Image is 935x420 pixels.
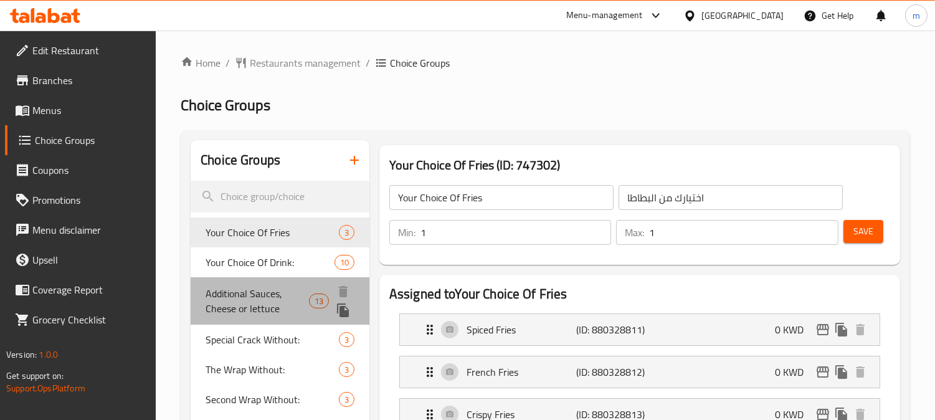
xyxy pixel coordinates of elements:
div: Choices [339,362,354,377]
span: Second Wrap Without: [206,392,339,407]
div: Choices [339,332,354,347]
nav: breadcrumb [181,55,910,70]
span: Coupons [32,163,146,178]
button: duplicate [832,320,851,339]
button: duplicate [334,301,353,320]
span: Save [853,224,873,239]
a: Menu disclaimer [5,215,156,245]
span: 3 [339,334,354,346]
div: Choices [335,255,354,270]
p: (ID: 880328811) [576,322,650,337]
a: Coupons [5,155,156,185]
div: Choices [339,392,354,407]
button: delete [334,282,353,301]
button: duplicate [832,363,851,381]
p: Max: [625,225,644,240]
a: Home [181,55,221,70]
li: / [366,55,370,70]
li: Expand [389,351,890,393]
a: Grocery Checklist [5,305,156,335]
span: Grocery Checklist [32,312,146,327]
div: Choices [339,225,354,240]
button: edit [814,320,832,339]
span: Branches [32,73,146,88]
span: Restaurants management [250,55,361,70]
p: 0 KWD [775,365,814,379]
span: 13 [310,295,328,307]
div: Second Wrap Without:3 [191,384,369,414]
li: / [225,55,230,70]
div: Choices [309,294,329,308]
a: Menus [5,95,156,125]
span: m [913,9,920,22]
a: Promotions [5,185,156,215]
div: Your Choice Of Fries3 [191,217,369,247]
span: Your Choice Of Drink: [206,255,334,270]
div: Expand [400,356,880,388]
span: 10 [335,257,354,269]
button: edit [814,363,832,381]
span: Choice Groups [181,91,270,119]
h2: Choice Groups [201,151,280,169]
div: The Wrap Without:3 [191,355,369,384]
span: Upsell [32,252,146,267]
a: Upsell [5,245,156,275]
input: search [191,181,369,212]
span: Coverage Report [32,282,146,297]
span: 3 [339,227,354,239]
button: Save [843,220,883,243]
a: Support.OpsPlatform [6,380,85,396]
div: [GEOGRAPHIC_DATA] [701,9,784,22]
a: Branches [5,65,156,95]
div: Menu-management [566,8,643,23]
span: Menu disclaimer [32,222,146,237]
span: Special Crack Without: [206,332,339,347]
span: Menus [32,103,146,118]
span: 3 [339,364,354,376]
div: Additional Sauces, Cheese or lettuce13deleteduplicate [191,277,369,325]
button: delete [851,363,870,381]
a: Choice Groups [5,125,156,155]
button: delete [851,320,870,339]
h3: Your Choice Of Fries (ID: 747302) [389,155,890,175]
a: Edit Restaurant [5,36,156,65]
span: 3 [339,394,354,406]
div: Expand [400,314,880,345]
span: Your Choice Of Fries [206,225,339,240]
span: Edit Restaurant [32,43,146,58]
p: (ID: 880328812) [576,365,650,379]
span: Additional Sauces, Cheese or lettuce [206,286,309,316]
a: Restaurants management [235,55,361,70]
span: Choice Groups [35,133,146,148]
span: 1.0.0 [39,346,58,363]
p: 0 KWD [775,322,814,337]
span: Promotions [32,193,146,208]
a: Coverage Report [5,275,156,305]
span: Get support on: [6,368,64,384]
span: Choice Groups [390,55,450,70]
p: French Fries [467,365,576,379]
h2: Assigned to Your Choice Of Fries [389,285,890,303]
span: The Wrap Without: [206,362,339,377]
p: Spiced Fries [467,322,576,337]
span: Version: [6,346,37,363]
div: Your Choice Of Drink:10 [191,247,369,277]
div: Special Crack Without:3 [191,325,369,355]
li: Expand [389,308,890,351]
p: Min: [398,225,415,240]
